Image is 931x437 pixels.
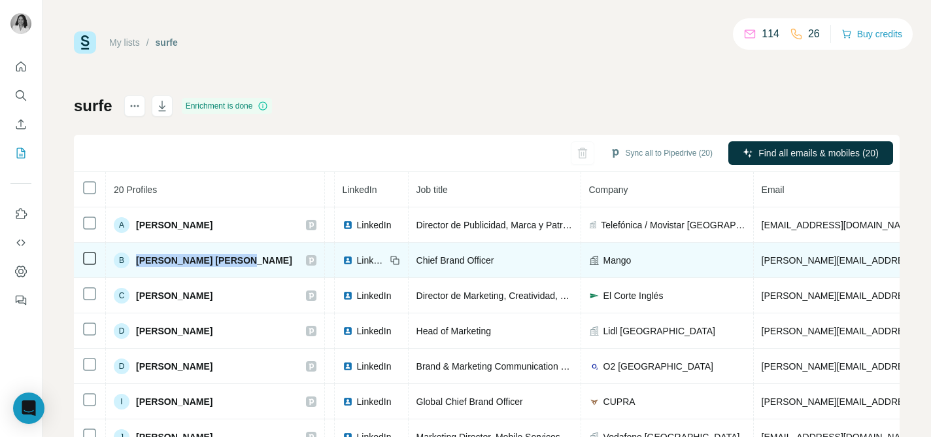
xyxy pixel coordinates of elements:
img: LinkedIn logo [343,396,353,407]
span: [EMAIL_ADDRESS][DOMAIN_NAME] [762,220,917,230]
span: Head of Marketing [416,326,491,336]
div: D [114,358,129,374]
img: company-logo [589,396,600,407]
img: LinkedIn logo [343,220,353,230]
span: [PERSON_NAME] [136,218,212,232]
button: My lists [10,141,31,165]
img: LinkedIn logo [343,255,353,266]
img: Surfe Logo [74,31,96,54]
span: [PERSON_NAME] [136,289,212,302]
span: Brand & Marketing Communication Director [416,361,593,372]
span: [PERSON_NAME] [136,395,212,408]
button: Sync all to Pipedrive (20) [601,143,722,163]
button: actions [124,96,145,116]
span: LinkedIn [357,324,392,338]
h1: surfe [74,96,112,116]
span: O2 [GEOGRAPHIC_DATA] [603,360,713,373]
span: El Corte Inglés [603,289,664,302]
span: [PERSON_NAME] [136,324,212,338]
span: LinkedIn [343,184,377,195]
div: Enrichment is done [182,98,273,114]
div: A [114,217,129,233]
span: Lidl [GEOGRAPHIC_DATA] [603,324,715,338]
p: 114 [762,26,779,42]
div: surfe [156,36,178,49]
img: LinkedIn logo [343,326,353,336]
div: Open Intercom Messenger [13,393,44,424]
button: Find all emails & mobiles (20) [728,141,893,165]
span: 20 Profiles [114,184,157,195]
span: Telefónica / Movistar [GEOGRAPHIC_DATA] [601,218,745,232]
img: LinkedIn logo [343,290,353,301]
button: Dashboard [10,260,31,283]
img: LinkedIn logo [343,361,353,372]
div: B [114,253,129,268]
img: Avatar [10,13,31,34]
img: company-logo [589,361,600,372]
span: CUPRA [603,395,635,408]
button: Use Surfe on LinkedIn [10,202,31,226]
span: LinkedIn [357,289,392,302]
button: Search [10,84,31,107]
li: / [146,36,149,49]
div: I [114,394,129,410]
span: LinkedIn [357,218,392,232]
span: LinkedIn [357,360,392,373]
span: [PERSON_NAME] [136,360,212,373]
button: Enrich CSV [10,113,31,136]
span: Global Chief Brand Officer [416,396,523,407]
div: D [114,323,129,339]
span: Find all emails & mobiles (20) [758,147,879,160]
div: C [114,288,129,304]
span: [PERSON_NAME] [PERSON_NAME] [136,254,292,267]
button: Use Surfe API [10,231,31,254]
span: Email [762,184,785,195]
p: 26 [808,26,820,42]
button: Feedback [10,288,31,312]
span: LinkedIn [357,254,386,267]
span: Director de Marketing, Creatividad, Producción y Marca [416,290,641,301]
span: Company [589,184,628,195]
span: Chief Brand Officer [416,255,494,266]
span: Mango [603,254,632,267]
span: Job title [416,184,448,195]
span: LinkedIn [357,395,392,408]
span: Director de Publicidad, Marca y Patrocinios [416,220,592,230]
button: Buy credits [841,25,902,43]
button: Quick start [10,55,31,79]
a: My lists [109,37,140,48]
img: company-logo [589,290,600,301]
